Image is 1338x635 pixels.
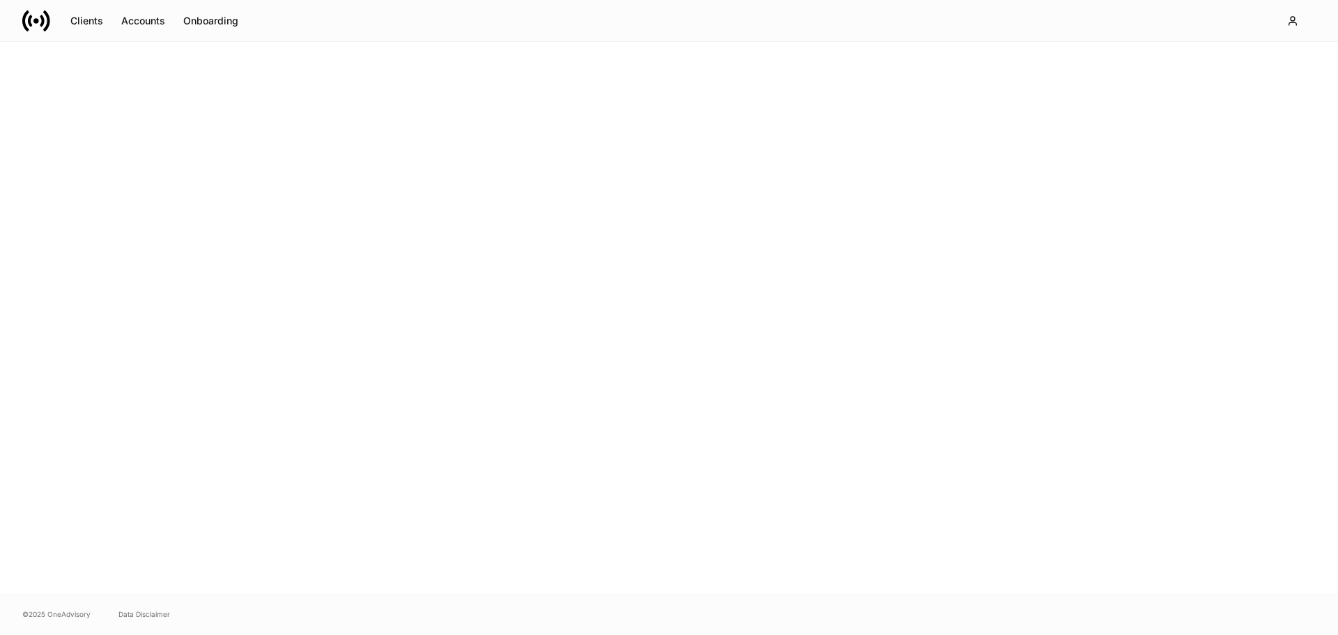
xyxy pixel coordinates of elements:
div: Clients [70,16,103,26]
div: Onboarding [183,16,238,26]
button: Onboarding [174,10,247,32]
span: © 2025 OneAdvisory [22,609,91,620]
div: Accounts [121,16,165,26]
button: Clients [61,10,112,32]
button: Accounts [112,10,174,32]
a: Data Disclaimer [118,609,170,620]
